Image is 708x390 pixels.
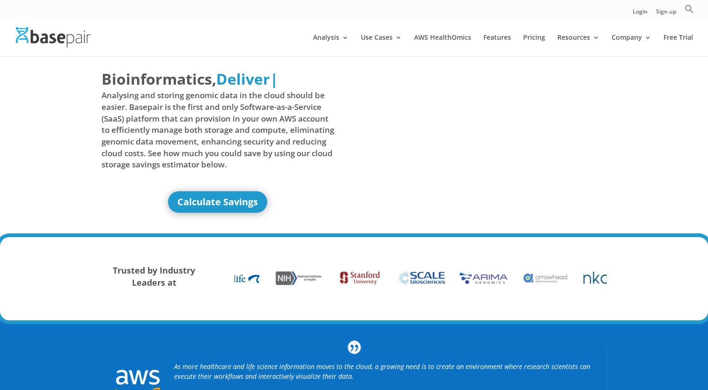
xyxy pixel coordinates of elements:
[612,34,651,56] a: Company
[361,34,402,56] a: Use Cases
[483,34,511,56] a: Features
[523,34,545,56] a: Pricing
[557,34,599,56] a: Resources
[168,191,267,213] a: Calculate Savings
[174,362,590,381] i: As more healthcare and life science information moves to the cloud, a growing need is to create a...
[16,27,90,47] img: Basepair
[216,69,270,89] span: Deliver
[361,68,594,199] iframe: Basepair - NGS Analysis Simplified
[313,34,349,56] a: Analysis
[685,4,694,14] svg: Search
[685,4,694,19] a: Search Icon Link
[664,34,693,56] a: Free Trial
[113,265,195,288] strong: Trusted by Industry Leaders at
[270,69,278,89] span: |
[102,90,335,170] span: Analysing and storing genomic data in the cloud should be easier. Basepair is the first and only ...
[102,68,216,90] span: Bioinformatics,
[633,9,648,19] a: Login
[414,34,471,56] a: AWS HealthOmics
[656,9,676,19] a: Sign up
